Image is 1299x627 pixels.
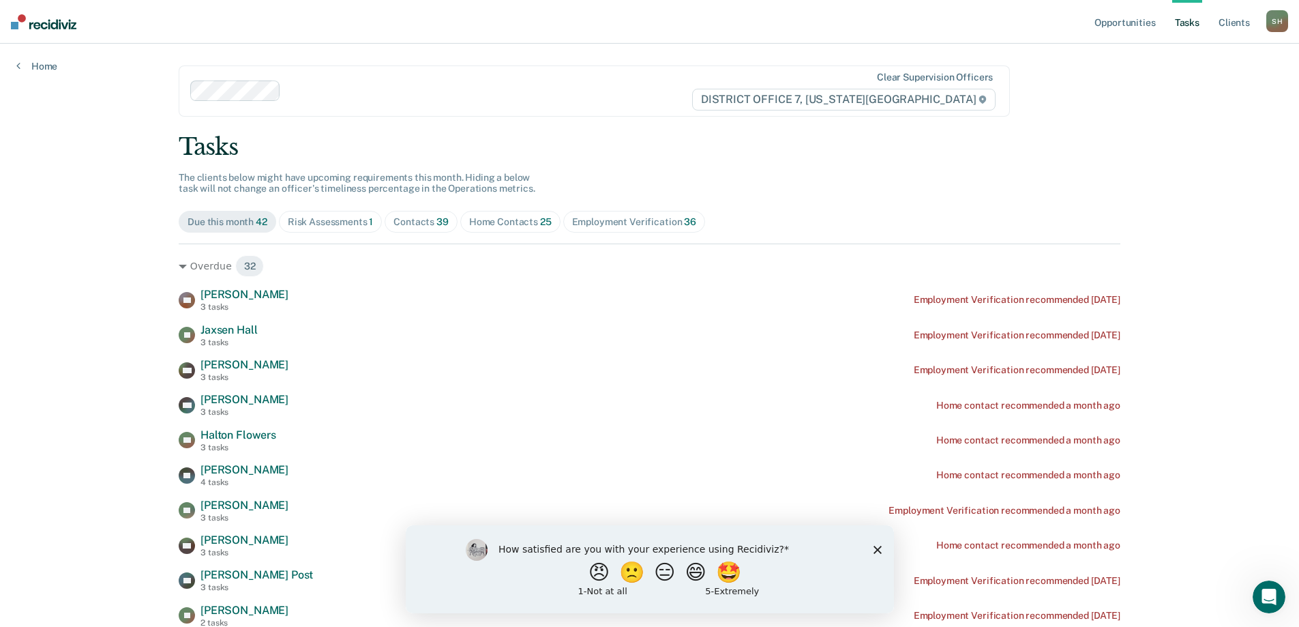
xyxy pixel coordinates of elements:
[200,323,257,336] span: Jaxsen Hall
[179,133,1120,161] div: Tasks
[200,373,288,382] div: 3 tasks
[540,216,552,227] span: 25
[188,216,267,228] div: Due this month
[889,505,1120,516] div: Employment Verification recommended a month ago
[179,172,535,194] span: The clients below might have upcoming requirements this month. Hiding a below task will not chang...
[200,604,288,617] span: [PERSON_NAME]
[914,330,1120,341] div: Employment Verification recommended [DATE]
[406,525,894,613] iframe: Survey by Kim from Recidiviz
[200,288,288,301] span: [PERSON_NAME]
[200,568,313,581] span: [PERSON_NAME] Post
[469,216,552,228] div: Home Contacts
[200,407,288,417] div: 3 tasks
[16,60,57,72] a: Home
[936,400,1120,411] div: Home contact recommended a month ago
[1266,10,1288,32] div: S H
[914,610,1120,622] div: Employment Verification recommended [DATE]
[936,540,1120,551] div: Home contact recommended a month ago
[1253,581,1285,613] iframe: Intercom live chat
[369,216,373,227] span: 1
[200,393,288,406] span: [PERSON_NAME]
[200,499,288,512] span: [PERSON_NAME]
[11,14,76,29] img: Recidiviz
[914,294,1120,306] div: Employment Verification recommended [DATE]
[200,513,288,523] div: 3 tasks
[200,583,313,592] div: 3 tasks
[393,216,449,228] div: Contacts
[200,302,288,312] div: 3 tasks
[200,443,276,452] div: 3 tasks
[235,255,265,277] span: 32
[877,72,993,83] div: Clear supervision officers
[914,575,1120,587] div: Employment Verification recommended [DATE]
[1266,10,1288,32] button: SH
[288,216,374,228] div: Risk Assessments
[200,548,288,557] div: 3 tasks
[684,216,696,227] span: 36
[200,358,288,371] span: [PERSON_NAME]
[936,469,1120,481] div: Home contact recommended a month ago
[200,534,288,546] span: [PERSON_NAME]
[179,255,1120,277] div: Overdue 32
[200,428,276,441] span: Halton Flowers
[692,89,996,111] span: DISTRICT OFFICE 7, [US_STATE][GEOGRAPHIC_DATA]
[572,216,696,228] div: Employment Verification
[256,216,267,227] span: 42
[936,435,1120,446] div: Home contact recommended a month ago
[914,364,1120,376] div: Employment Verification recommended [DATE]
[200,478,288,487] div: 4 tasks
[200,463,288,476] span: [PERSON_NAME]
[200,338,257,347] div: 3 tasks
[436,216,449,227] span: 39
